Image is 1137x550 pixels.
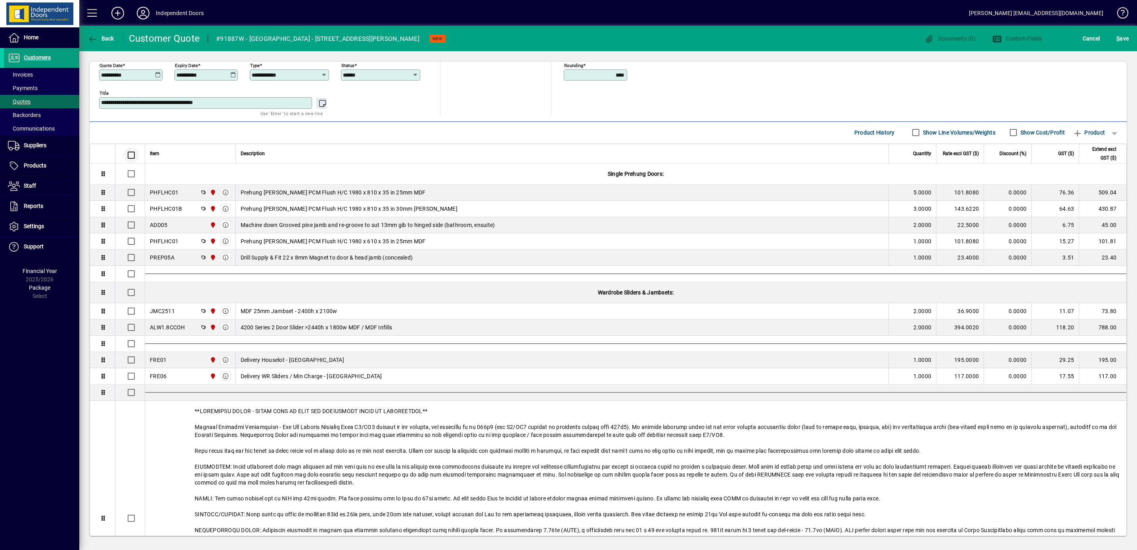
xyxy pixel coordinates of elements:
[913,237,932,245] span: 1.0000
[150,356,167,364] div: FRE01
[1031,185,1079,201] td: 76.36
[4,237,79,257] a: Support
[23,268,57,274] span: Financial Year
[208,253,217,262] span: Christchurch
[8,112,41,118] span: Backorders
[984,352,1031,368] td: 0.0000
[1079,233,1126,250] td: 101.81
[241,221,495,229] span: Machine down Grooved pine jamb and re-groove to sut 13mm gib to hinged side (bathroom, ensuite)
[984,250,1031,266] td: 0.0000
[208,307,217,315] span: Christchurch
[88,35,114,42] span: Back
[999,149,1026,158] span: Discount (%)
[921,129,995,137] label: Show Line Volumes/Weights
[1083,32,1100,45] span: Cancel
[913,307,932,315] span: 2.0000
[913,372,932,380] span: 1.0000
[208,221,217,229] span: Christchurch
[4,95,79,108] a: Quotes
[241,149,265,158] span: Description
[984,217,1031,233] td: 0.0000
[941,221,979,229] div: 22.5000
[341,62,354,68] mat-label: Status
[1031,217,1079,233] td: 6.75
[175,62,198,68] mat-label: Expiry date
[1058,149,1074,158] span: GST ($)
[992,35,1042,42] span: Custom Fields
[24,162,46,169] span: Products
[4,196,79,216] a: Reports
[941,254,979,262] div: 23.4000
[208,372,217,381] span: Christchurch
[1031,303,1079,319] td: 11.07
[1079,201,1126,217] td: 430.87
[156,7,204,19] div: Independent Doors
[241,254,413,262] span: Drill Supply & Fit 22 x 8mm Magnet to door & head jamb (concealed)
[1114,31,1131,46] button: Save
[1073,126,1105,139] span: Product
[1019,129,1065,137] label: Show Cost/Profit
[1116,35,1120,42] span: S
[1031,233,1079,250] td: 15.27
[941,307,979,315] div: 36.9000
[150,205,182,213] div: PHFLHC01B
[913,356,932,364] span: 1.0000
[1079,319,1126,336] td: 788.00
[8,85,38,91] span: Payments
[941,188,979,196] div: 101.8080
[1031,201,1079,217] td: 64.63
[984,233,1031,250] td: 0.0000
[1079,217,1126,233] td: 45.00
[241,188,426,196] span: Prehung [PERSON_NAME] PCM Flush H/C 1980 x 810 x 35 in 25mm MDF
[260,109,323,118] mat-hint: Use 'Enter' to start a new line
[208,323,217,332] span: Christchurch
[854,126,895,139] span: Product History
[241,307,337,315] span: MDF 25mm Jambset - 2400h x 2100w
[851,125,898,140] button: Product History
[941,356,979,364] div: 195.0000
[990,31,1044,46] button: Custom Fields
[969,7,1103,19] div: [PERSON_NAME] [EMAIL_ADDRESS][DOMAIN_NAME]
[4,156,79,176] a: Products
[922,31,978,46] button: Documents (0)
[79,31,123,46] app-page-header-button: Back
[913,323,932,331] span: 2.0000
[129,32,200,45] div: Customer Quote
[241,237,426,245] span: Prehung [PERSON_NAME] PCM Flush H/C 1980 x 610 x 35 in 25mm MDF
[145,282,1126,303] div: Wardrobe Sliders & Jambsets:
[130,6,156,20] button: Profile
[1069,125,1109,140] button: Product
[941,372,979,380] div: 117.0000
[8,98,31,105] span: Quotes
[924,35,976,42] span: Documents (0)
[24,34,38,40] span: Home
[1079,185,1126,201] td: 509.04
[1031,352,1079,368] td: 29.25
[24,203,43,209] span: Reports
[4,68,79,81] a: Invoices
[4,217,79,237] a: Settings
[941,205,979,213] div: 143.6220
[913,188,932,196] span: 5.0000
[241,205,457,213] span: Prehung [PERSON_NAME] PCM Flush H/C 1980 x 810 x 35 in 30mm [PERSON_NAME]
[984,201,1031,217] td: 0.0000
[150,149,159,158] span: Item
[1031,319,1079,336] td: 118.20
[29,285,50,291] span: Package
[208,204,217,213] span: Christchurch
[4,28,79,48] a: Home
[24,243,44,250] span: Support
[913,205,932,213] span: 3.0000
[984,319,1031,336] td: 0.0000
[150,307,175,315] div: JMC2511
[105,6,130,20] button: Add
[150,237,178,245] div: PHFLHC01
[984,368,1031,385] td: 0.0000
[150,372,167,380] div: FRE06
[208,188,217,197] span: Christchurch
[100,62,123,68] mat-label: Quote date
[8,71,33,78] span: Invoices
[984,303,1031,319] td: 0.0000
[1116,32,1129,45] span: ave
[241,356,344,364] span: Delivery Houselot - [GEOGRAPHIC_DATA]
